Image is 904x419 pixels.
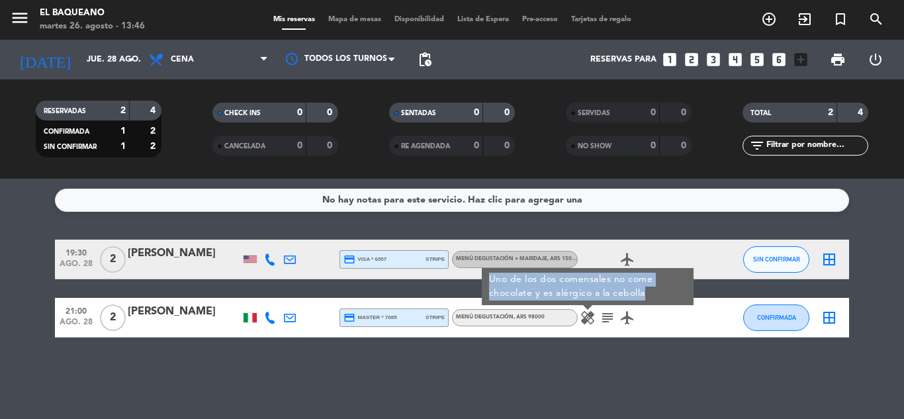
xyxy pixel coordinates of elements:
[705,51,722,68] i: looks_3
[322,193,582,208] div: No hay notas para este servicio. Haz clic para agregar una
[426,255,445,263] span: stripe
[743,246,809,273] button: SIN CONFIRMAR
[10,8,30,28] i: menu
[547,256,582,261] span: , ARS 150000
[343,254,386,265] span: visa * 6557
[128,303,240,320] div: [PERSON_NAME]
[456,314,545,320] span: Menú degustación
[120,106,126,115] strong: 2
[757,314,796,321] span: CONFIRMADA
[388,16,451,23] span: Disponibilidad
[120,126,126,136] strong: 1
[797,11,813,27] i: exit_to_app
[417,52,433,68] span: pending_actions
[123,52,139,68] i: arrow_drop_down
[743,304,809,331] button: CONFIRMADA
[120,142,126,151] strong: 1
[482,268,694,305] div: Uno de los dos comensales no come chocolate y es alérgico a la cebolla
[451,16,516,23] span: Lista de Espera
[474,141,479,150] strong: 0
[60,303,93,318] span: 21:00
[514,314,545,320] span: , ARS 98000
[504,141,512,150] strong: 0
[792,51,809,68] i: add_box
[868,52,883,68] i: power_settings_new
[856,40,894,79] div: LOG OUT
[60,259,93,275] span: ago. 28
[770,51,788,68] i: looks_6
[128,245,240,262] div: [PERSON_NAME]
[590,55,656,64] span: Reservas para
[401,143,450,150] span: RE AGENDADA
[60,318,93,333] span: ago. 28
[10,45,80,74] i: [DATE]
[868,11,884,27] i: search
[578,143,611,150] span: NO SHOW
[681,141,689,150] strong: 0
[224,143,265,150] span: CANCELADA
[651,108,656,117] strong: 0
[750,110,771,116] span: TOTAL
[681,108,689,117] strong: 0
[40,20,145,33] div: martes 26. agosto - 13:46
[426,313,445,322] span: stripe
[456,256,582,261] span: Menú degustación + maridaje
[171,55,194,64] span: Cena
[578,110,610,116] span: SERVIDAS
[765,138,868,153] input: Filtrar por nombre...
[100,304,126,331] span: 2
[651,141,656,150] strong: 0
[224,110,261,116] span: CHECK INS
[727,51,744,68] i: looks_4
[748,51,766,68] i: looks_5
[327,108,335,117] strong: 0
[44,144,97,150] span: SIN CONFIRMAR
[504,108,512,117] strong: 0
[343,312,355,324] i: credit_card
[683,51,700,68] i: looks_two
[40,7,145,20] div: El Baqueano
[10,8,30,32] button: menu
[297,108,302,117] strong: 0
[327,141,335,150] strong: 0
[761,11,777,27] i: add_circle_outline
[44,108,86,115] span: RESERVADAS
[753,256,800,263] span: SIN CONFIRMAR
[297,141,302,150] strong: 0
[833,11,848,27] i: turned_in_not
[516,16,565,23] span: Pre-acceso
[150,106,158,115] strong: 4
[60,244,93,259] span: 19:30
[749,138,765,154] i: filter_list
[821,310,837,326] i: border_all
[580,310,596,326] i: healing
[343,254,355,265] i: credit_card
[474,108,479,117] strong: 0
[267,16,322,23] span: Mis reservas
[828,108,833,117] strong: 2
[401,110,436,116] span: SENTADAS
[661,51,678,68] i: looks_one
[600,310,615,326] i: subject
[150,126,158,136] strong: 2
[619,310,635,326] i: airplanemode_active
[619,252,635,267] i: airplanemode_active
[322,16,388,23] span: Mapa de mesas
[565,16,638,23] span: Tarjetas de regalo
[343,312,397,324] span: master * 7085
[150,142,158,151] strong: 2
[100,246,126,273] span: 2
[821,252,837,267] i: border_all
[858,108,866,117] strong: 4
[44,128,89,135] span: CONFIRMADA
[830,52,846,68] span: print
